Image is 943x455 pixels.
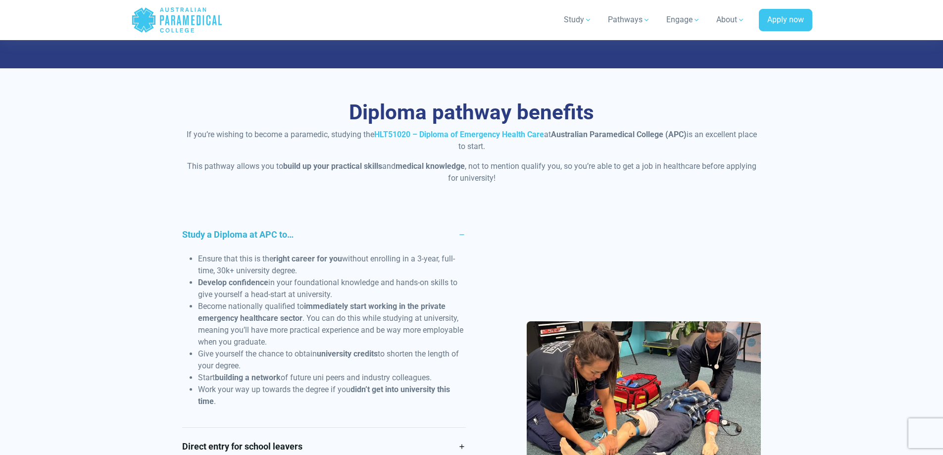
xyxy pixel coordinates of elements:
span: Become nationally qualified to [198,302,304,311]
p: If you’re wishing to become a paramedic, studying the at is an excellent place to start. [182,129,761,152]
span: of future uni peers and industry colleagues. [281,373,432,382]
a: Study a Diploma at APC to… [182,216,466,253]
a: Australian Paramedical College [131,4,223,36]
a: About [710,6,751,34]
a: Engage [660,6,706,34]
span: Work your way up towards the degree if you [198,385,350,394]
a: HLT51020 – Diploma of Emergency Health Care [374,130,544,139]
p: This pathway allows you to and , not to mention qualify you, so you’re able to get a job in healt... [182,160,761,184]
span: Ensure that this is the [198,254,273,263]
b: right career for you [273,254,342,263]
a: Apply now [759,9,812,32]
span: Start [198,373,215,382]
b: building a network [215,373,281,382]
span: in your foundational knowledge and hands-on skills to give yourself a head-start at university. [198,278,457,299]
a: Study [558,6,598,34]
b: Develop confidence [198,278,268,287]
strong: Australian Paramedical College (APC) [551,130,687,139]
h3: Diploma pathway benefits [182,100,761,125]
b: university credits [317,349,378,358]
strong: build up your practical skills [283,161,382,171]
b: immediately start working in the private emergency healthcare sector [198,302,446,323]
strong: medical knowledge [396,161,465,171]
a: Pathways [602,6,656,34]
span: Give yourself the chance to obtain [198,349,317,358]
span: . [214,397,216,406]
span: . You can do this while studying at university, meaning you’ll have more practical experience and... [198,313,463,347]
span: without enrolling in a 3-year, full-time, 30k+ university degree. [198,254,455,275]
